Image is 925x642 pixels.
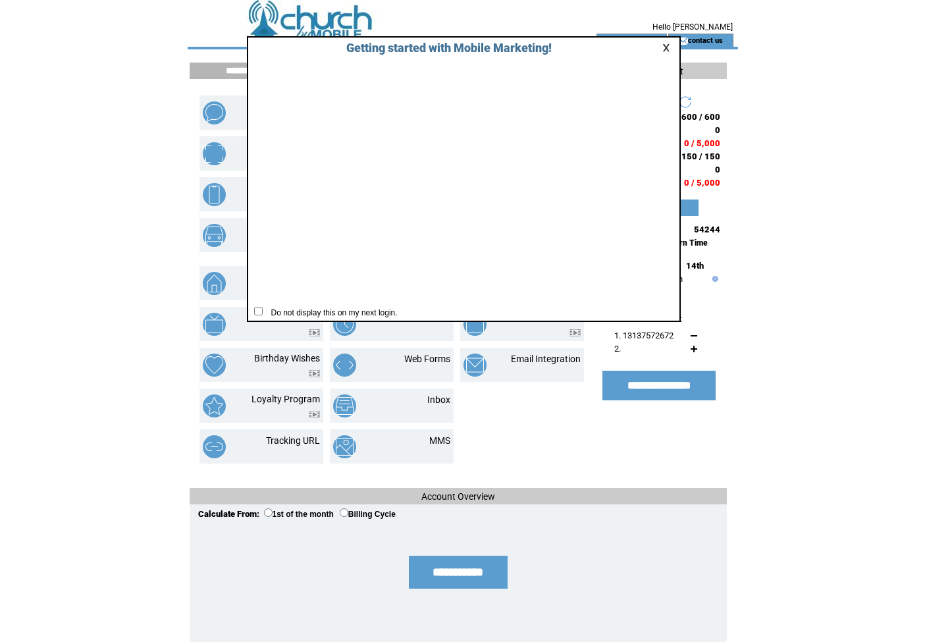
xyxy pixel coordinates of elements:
[340,510,396,519] label: Billing Cycle
[265,308,398,317] span: Do not display this on my next login.
[203,142,226,165] img: mobile-coupons.png
[709,276,718,282] img: help.gif
[569,329,581,336] img: video.png
[463,313,487,336] img: text-to-win.png
[309,329,320,336] img: video.png
[203,272,226,295] img: property-listing.png
[660,238,708,248] span: Eastern Time
[429,435,450,446] a: MMS
[684,138,720,148] span: 0 / 5,000
[427,394,450,405] a: Inbox
[264,508,273,517] input: 1st of the month
[652,22,733,32] span: Hello [PERSON_NAME]
[333,394,356,417] img: inbox.png
[421,491,495,502] span: Account Overview
[511,354,581,364] a: Email Integration
[404,354,450,364] a: Web Forms
[203,224,226,247] img: vehicle-listing.png
[251,394,320,404] a: Loyalty Program
[688,36,723,44] a: contact us
[203,101,226,124] img: text-blast.png
[203,183,226,206] img: mobile-websites.png
[333,313,356,336] img: scheduled-tasks.png
[614,331,674,340] span: 1. 13137572672
[614,344,621,354] span: 2.
[681,112,720,122] span: 600 / 600
[264,510,334,519] label: 1st of the month
[203,354,226,377] img: birthday-wishes.png
[203,435,226,458] img: tracking-url.png
[333,354,356,377] img: web-forms.png
[686,261,704,271] span: 14th
[333,41,552,55] span: Getting started with Mobile Marketing!
[340,508,348,517] input: Billing Cycle
[684,178,720,188] span: 0 / 5,000
[203,313,226,336] img: text-to-screen.png
[715,125,720,135] span: 0
[715,165,720,174] span: 0
[681,151,720,161] span: 150 / 150
[198,509,259,519] span: Calculate From:
[266,435,320,446] a: Tracking URL
[463,354,487,377] img: email-integration.png
[678,36,688,46] img: contact_us_icon.gif
[616,36,626,46] img: account_icon.gif
[309,370,320,377] img: video.png
[333,435,356,458] img: mms.png
[694,225,720,234] span: 54244
[309,411,320,418] img: video.png
[203,394,226,417] img: loyalty-program.png
[254,353,320,363] a: Birthday Wishes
